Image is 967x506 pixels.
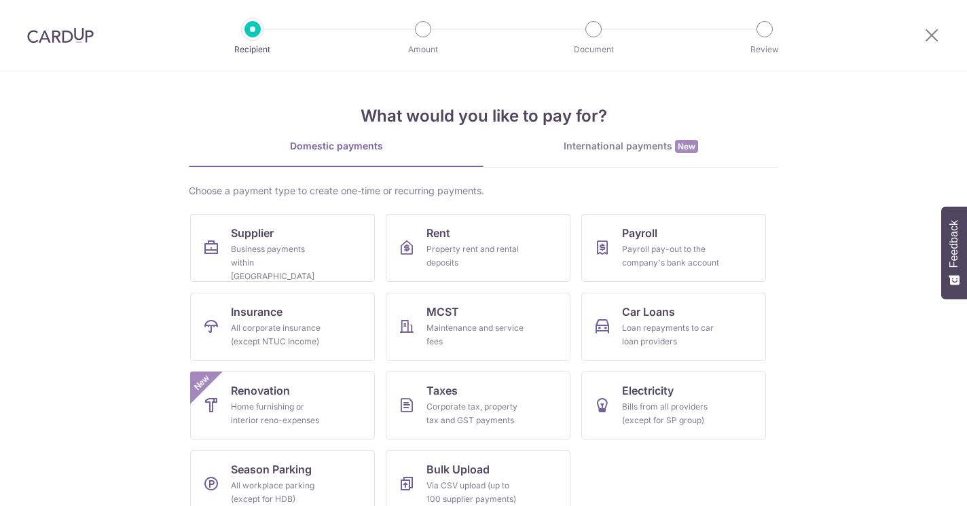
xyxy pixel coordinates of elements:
[622,321,720,348] div: Loan repayments to car loan providers
[190,293,375,361] a: InsuranceAll corporate insurance (except NTUC Income)
[231,321,329,348] div: All corporate insurance (except NTUC Income)
[426,479,524,506] div: Via CSV upload (up to 100 supplier payments)
[190,214,375,282] a: SupplierBusiness payments within [GEOGRAPHIC_DATA]
[231,304,282,320] span: Insurance
[622,242,720,270] div: Payroll pay-out to the company's bank account
[426,321,524,348] div: Maintenance and service fees
[941,206,967,299] button: Feedback - Show survey
[190,372,375,439] a: RenovationHome furnishing or interior reno-expensesNew
[231,461,312,477] span: Season Parking
[231,225,274,241] span: Supplier
[426,400,524,427] div: Corporate tax, property tax and GST payments
[373,43,473,56] p: Amount
[543,43,644,56] p: Document
[622,382,674,399] span: Electricity
[189,139,483,153] div: Domestic payments
[581,214,766,282] a: PayrollPayroll pay-out to the company's bank account
[27,27,94,43] img: CardUp
[231,382,290,399] span: Renovation
[191,372,213,394] span: New
[581,372,766,439] a: ElectricityBills from all providers (except for SP group)
[426,304,459,320] span: MCST
[426,225,450,241] span: Rent
[426,461,490,477] span: Bulk Upload
[386,372,570,439] a: TaxesCorporate tax, property tax and GST payments
[189,184,778,198] div: Choose a payment type to create one-time or recurring payments.
[386,293,570,361] a: MCSTMaintenance and service fees
[675,140,698,153] span: New
[622,225,657,241] span: Payroll
[581,293,766,361] a: Car LoansLoan repayments to car loan providers
[231,400,329,427] div: Home furnishing or interior reno-expenses
[426,242,524,270] div: Property rent and rental deposits
[483,139,778,153] div: International payments
[426,382,458,399] span: Taxes
[714,43,815,56] p: Review
[622,304,675,320] span: Car Loans
[202,43,303,56] p: Recipient
[622,400,720,427] div: Bills from all providers (except for SP group)
[231,242,329,283] div: Business payments within [GEOGRAPHIC_DATA]
[386,214,570,282] a: RentProperty rent and rental deposits
[231,479,329,506] div: All workplace parking (except for HDB)
[948,220,960,268] span: Feedback
[189,104,778,128] h4: What would you like to pay for?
